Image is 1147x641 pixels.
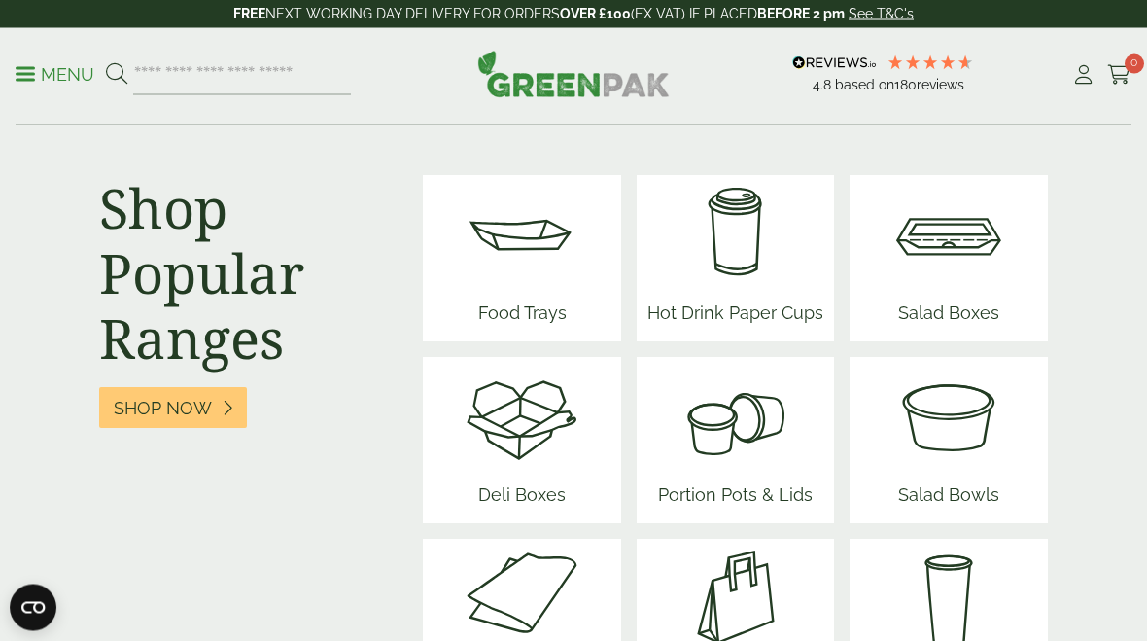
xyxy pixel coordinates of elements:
strong: FREE [233,6,265,21]
img: GreenPak Supplies [477,51,670,97]
span: Deli Boxes [464,475,580,524]
span: Salad Bowls [890,475,1007,524]
a: Deli Boxes [464,358,580,524]
p: Menu [16,63,94,87]
a: Portion Pots & Lids [650,358,820,524]
i: Cart [1107,65,1131,85]
a: See T&C's [849,6,914,21]
a: Menu [16,63,94,83]
span: 180 [894,77,917,92]
strong: BEFORE 2 pm [757,6,845,21]
img: REVIEWS.io [792,56,877,70]
img: Deli_box.svg [464,358,580,475]
h2: Shop Popular Ranges [99,176,400,373]
img: PortionPots.svg [650,358,820,475]
span: reviews [917,77,964,92]
a: Food Trays [464,176,580,342]
span: 0 [1125,54,1144,74]
strong: OVER £100 [560,6,631,21]
img: Salad_box.svg [890,176,1007,293]
a: Salad Boxes [890,176,1007,342]
span: Food Trays [464,293,580,342]
i: My Account [1071,65,1095,85]
span: 4.8 [813,77,835,92]
img: SoupNsalad_bowls.svg [890,358,1007,475]
span: Based on [835,77,894,92]
div: 4.78 Stars [886,53,974,71]
a: Hot Drink Paper Cups [640,176,831,342]
a: Salad Bowls [890,358,1007,524]
span: Salad Boxes [890,293,1007,342]
a: 0 [1107,60,1131,89]
button: Open CMP widget [10,585,56,631]
span: Shop Now [114,399,212,420]
span: Portion Pots & Lids [650,475,820,524]
a: Shop Now [99,388,247,430]
span: Hot Drink Paper Cups [640,293,831,342]
img: HotDrink_paperCup.svg [640,176,831,293]
img: Food_tray.svg [464,176,580,293]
